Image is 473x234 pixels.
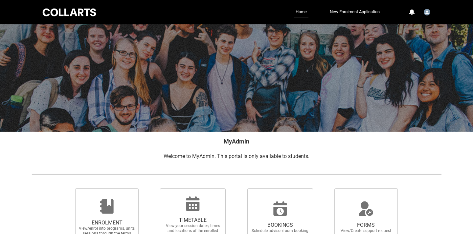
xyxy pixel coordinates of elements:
span: ENROLMENT [78,220,136,226]
h2: MyAdmin [32,137,441,146]
span: Schedule advisor/room booking [251,228,309,233]
button: User Profile Student.trentt31 [422,6,432,17]
span: TIMETABLE [164,217,222,223]
span: BOOKINGS [251,222,309,228]
a: Home [294,7,308,17]
span: FORMS [337,222,395,228]
span: View/Create support request [337,228,395,233]
a: New Enrolment Application [328,7,381,17]
img: Student.trentt31 [424,9,430,15]
span: Welcome to MyAdmin. This portal is only available to students. [164,153,309,159]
